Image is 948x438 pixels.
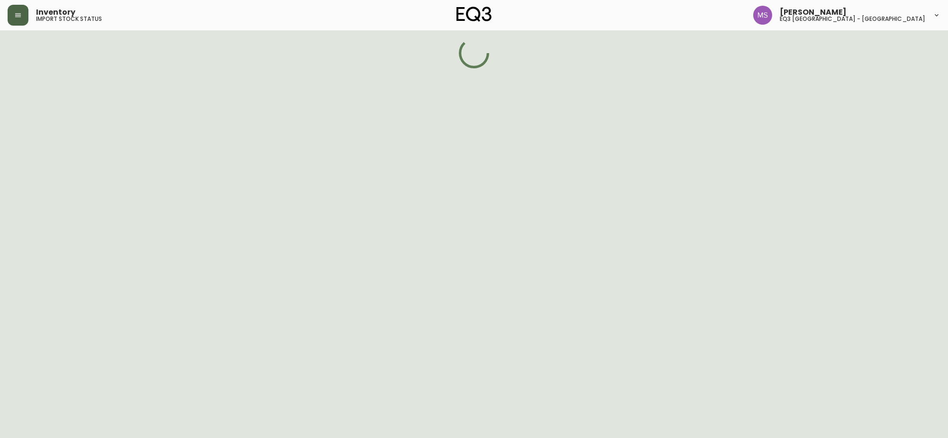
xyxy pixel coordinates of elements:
[753,6,772,25] img: 1b6e43211f6f3cc0b0729c9049b8e7af
[36,16,102,22] h5: import stock status
[36,9,75,16] span: Inventory
[780,9,847,16] span: [PERSON_NAME]
[780,16,925,22] h5: eq3 [GEOGRAPHIC_DATA] - [GEOGRAPHIC_DATA]
[456,7,492,22] img: logo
